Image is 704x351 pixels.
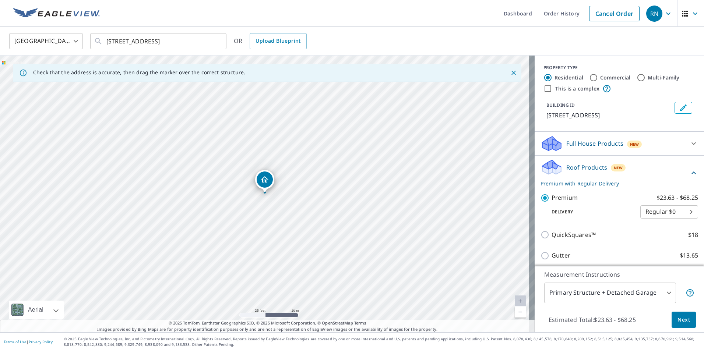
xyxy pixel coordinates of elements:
[552,251,570,260] p: Gutter
[541,209,640,215] p: Delivery
[657,193,698,202] p: $23.63 - $68.25
[544,283,676,303] div: Primary Structure + Detached Garage
[640,202,698,222] div: Regular $0
[509,68,518,78] button: Close
[541,180,689,187] p: Premium with Regular Delivery
[555,74,583,81] label: Residential
[543,312,642,328] p: Estimated Total: $23.63 - $68.25
[675,102,692,114] button: Edit building 1
[566,139,623,148] p: Full House Products
[515,306,526,318] a: Current Level 20, Zoom Out
[515,295,526,306] a: Current Level 20, Zoom In Disabled
[546,111,672,120] p: [STREET_ADDRESS]
[552,193,578,202] p: Premium
[546,102,575,108] p: BUILDING ID
[686,288,694,297] span: Your report will include the primary structure and a detached garage if one exists.
[255,170,274,193] div: Dropped pin, building 1, Residential property, 1127 Beaver Lake Dr Lake Ariel, PA 18436
[677,315,690,325] span: Next
[26,301,46,319] div: Aerial
[541,159,698,187] div: Roof ProductsNewPremium with Regular Delivery
[600,74,631,81] label: Commercial
[29,339,53,344] a: Privacy Policy
[4,339,27,344] a: Terms of Use
[566,163,607,172] p: Roof Products
[544,270,694,279] p: Measurement Instructions
[614,165,623,171] span: New
[543,64,695,71] div: PROPERTY TYPE
[646,6,662,22] div: RN
[541,135,698,152] div: Full House ProductsNew
[9,301,64,319] div: Aerial
[688,230,698,240] p: $18
[250,33,306,49] a: Upload Blueprint
[9,31,83,52] div: [GEOGRAPHIC_DATA]
[169,320,366,326] span: © 2025 TomTom, Earthstar Geographics SIO, © 2025 Microsoft Corporation, ©
[322,320,353,326] a: OpenStreetMap
[648,74,680,81] label: Multi-Family
[33,69,245,76] p: Check that the address is accurate, then drag the marker over the correct structure.
[630,141,639,147] span: New
[589,6,640,21] a: Cancel Order
[552,230,596,240] p: QuickSquares™
[4,340,53,344] p: |
[256,36,300,46] span: Upload Blueprint
[106,31,211,52] input: Search by address or latitude-longitude
[354,320,366,326] a: Terms
[672,312,696,328] button: Next
[680,251,698,260] p: $13.65
[64,336,700,347] p: © 2025 Eagle View Technologies, Inc. and Pictometry International Corp. All Rights Reserved. Repo...
[555,85,599,92] label: This is a complex
[13,8,100,19] img: EV Logo
[234,33,307,49] div: OR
